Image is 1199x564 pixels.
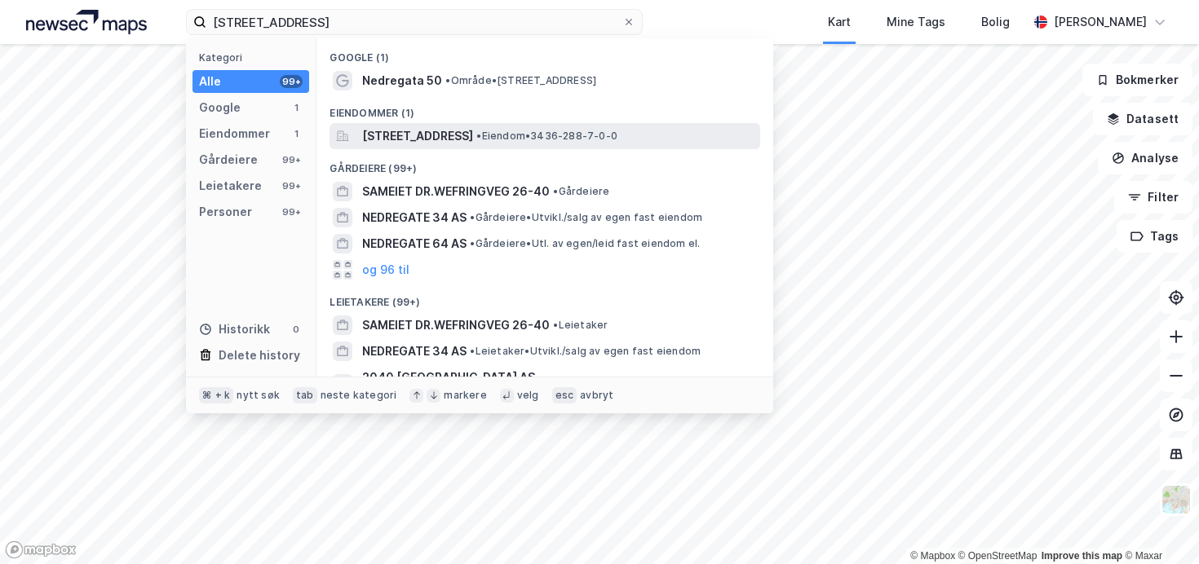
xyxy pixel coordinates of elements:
[362,234,467,253] span: NEDREGATE 64 AS
[1042,550,1122,562] a: Improve this map
[828,12,851,32] div: Kart
[470,211,475,223] span: •
[470,211,702,224] span: Gårdeiere • Utvikl./salg av egen fast eiendom
[280,205,303,218] div: 99+
[199,51,309,64] div: Kategori
[517,389,539,402] div: velg
[1161,484,1192,515] img: Z
[470,237,475,249] span: •
[362,341,467,361] span: NEDREGATE 34 AS
[910,550,955,562] a: Mapbox
[362,182,550,201] span: SAMEIET DR.WEFRINGVEG 26-40
[445,74,596,87] span: Område • [STREET_ADDRESS]
[26,10,147,34] img: logo.a4113a55bc3d86da70a041830d287a7e.svg
[1054,12,1147,32] div: [PERSON_NAME]
[316,94,773,123] div: Eiendommer (1)
[1093,103,1192,135] button: Datasett
[476,130,481,142] span: •
[321,389,397,402] div: neste kategori
[445,74,450,86] span: •
[219,346,300,365] div: Delete history
[237,389,280,402] div: nytt søk
[280,179,303,192] div: 99+
[1114,181,1192,214] button: Filter
[1117,220,1192,253] button: Tags
[470,237,700,250] span: Gårdeiere • Utl. av egen/leid fast eiendom el.
[553,185,558,197] span: •
[553,319,558,331] span: •
[470,345,475,357] span: •
[280,75,303,88] div: 99+
[1098,142,1192,174] button: Analyse
[290,127,303,140] div: 1
[290,101,303,114] div: 1
[362,368,535,387] span: 2040 [GEOGRAPHIC_DATA] AS
[199,202,252,222] div: Personer
[362,315,550,335] span: SAMEIET DR.WEFRINGVEG 26-40
[476,130,617,143] span: Eiendom • 3436-288-7-0-0
[316,149,773,178] div: Gårdeiere (99+)
[470,345,701,358] span: Leietaker • Utvikl./salg av egen fast eiendom
[362,260,409,280] button: og 96 til
[280,153,303,166] div: 99+
[553,319,608,332] span: Leietaker
[199,176,262,196] div: Leietakere
[887,12,945,32] div: Mine Tags
[316,283,773,312] div: Leietakere (99+)
[199,72,221,91] div: Alle
[1082,64,1192,96] button: Bokmerker
[553,185,609,198] span: Gårdeiere
[290,323,303,336] div: 0
[199,98,241,117] div: Google
[1117,486,1199,564] div: Kontrollprogram for chat
[552,387,577,403] div: esc
[199,150,258,170] div: Gårdeiere
[199,124,270,143] div: Eiendommer
[444,389,486,402] div: markere
[293,387,317,403] div: tab
[958,550,1038,562] a: OpenStreetMap
[362,208,467,227] span: NEDREGATE 34 AS
[206,10,622,34] input: Søk på adresse, matrikkel, gårdeiere, leietakere eller personer
[1117,486,1199,564] iframe: Chat Widget
[199,319,270,339] div: Historikk
[362,126,473,146] span: [STREET_ADDRESS]
[316,38,773,68] div: Google (1)
[5,540,77,559] a: Mapbox homepage
[362,71,442,90] span: Nedregata 50
[580,389,613,402] div: avbryt
[981,12,1010,32] div: Bolig
[199,387,233,403] div: ⌘ + k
